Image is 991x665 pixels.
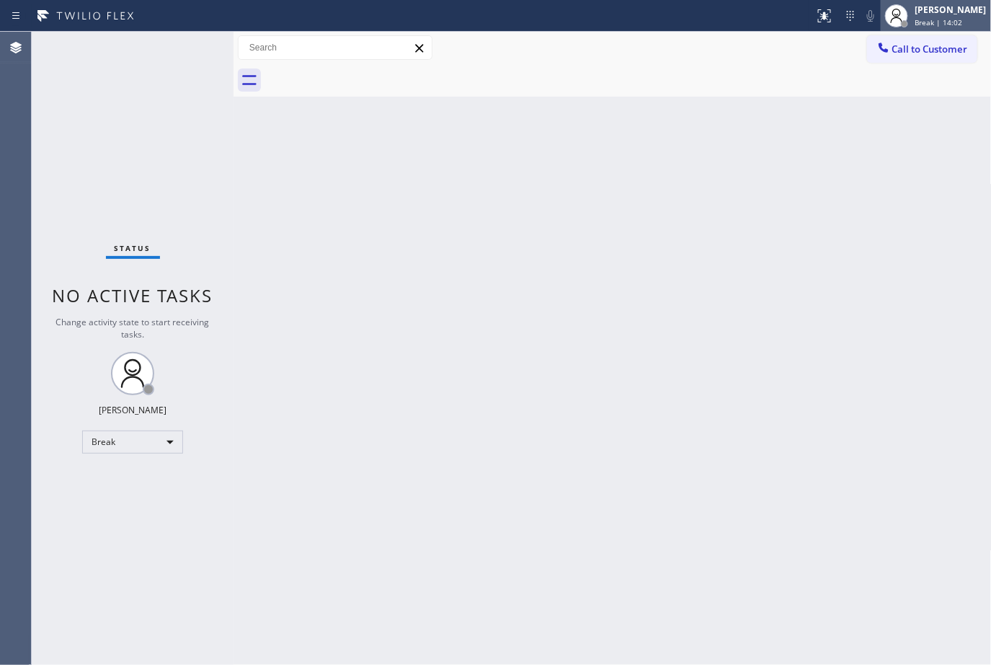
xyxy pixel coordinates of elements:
[867,35,977,63] button: Call to Customer
[861,6,881,26] button: Mute
[82,431,183,454] div: Break
[239,36,432,59] input: Search
[115,243,151,253] span: Status
[892,43,968,56] span: Call to Customer
[99,404,166,416] div: [PERSON_NAME]
[915,4,987,16] div: [PERSON_NAME]
[56,316,210,340] span: Change activity state to start receiving tasks.
[915,17,963,27] span: Break | 14:02
[53,283,213,307] span: No active tasks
